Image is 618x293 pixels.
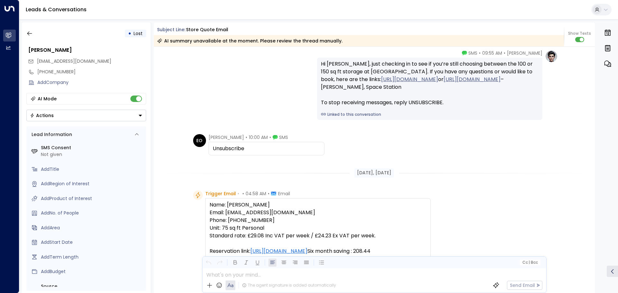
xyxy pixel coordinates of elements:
[157,38,342,44] div: AI summary unavailable at the moment. Please review the thread manually.
[504,50,505,56] span: •
[213,145,320,152] div: Unsubscribe
[205,190,236,197] span: Trigger Email
[29,131,72,138] div: Lead Information
[41,144,144,151] label: SMS Consent
[242,190,244,197] span: •
[507,50,542,56] span: [PERSON_NAME]
[529,260,530,265] span: |
[216,259,224,267] button: Redo
[204,259,212,267] button: Undo
[482,50,502,56] span: 09:55 AM
[186,26,228,33] div: Store Quote Email
[209,134,244,141] span: [PERSON_NAME]
[41,283,144,290] label: Source
[28,46,146,54] div: [PERSON_NAME]
[238,190,239,197] span: •
[246,190,266,197] span: 04:58 AM
[269,134,271,141] span: •
[37,58,111,65] span: e.goodby@hotmail.co.uk
[26,110,146,121] button: Actions
[193,134,206,147] div: EO
[26,110,146,121] div: Button group with a nested menu
[37,58,111,64] span: [EMAIL_ADDRESS][DOMAIN_NAME]
[250,247,307,255] a: [URL][DOMAIN_NAME]
[41,239,144,246] div: AddStart Date
[41,180,144,187] div: AddRegion of Interest
[41,224,144,231] div: AddArea
[249,134,268,141] span: 10:00 AM
[520,260,540,266] button: Cc|Bcc
[568,31,591,36] span: Show Texts
[128,28,131,39] div: •
[30,113,54,118] div: Actions
[444,76,501,83] a: [URL][DOMAIN_NAME]
[354,168,394,178] div: [DATE], [DATE]
[242,282,336,288] div: The agent signature is added automatically
[41,166,144,173] div: AddTitle
[479,50,481,56] span: •
[41,210,144,216] div: AddNo. of People
[37,69,146,75] div: [PHONE_NUMBER]
[278,190,290,197] span: Email
[37,79,146,86] div: AddCompany
[522,260,538,265] span: Cc Bcc
[41,254,144,261] div: AddTerm Length
[381,76,438,83] a: [URL][DOMAIN_NAME]
[279,134,288,141] span: SMS
[41,268,144,275] div: AddBudget
[468,50,477,56] span: SMS
[545,50,558,63] img: profile-logo.png
[321,60,538,106] div: Hi [PERSON_NAME], just checking in to see if you’re still choosing between the 100 or 150 sq ft s...
[134,30,143,37] span: Lost
[41,195,144,202] div: AddProduct of Interest
[268,190,269,197] span: •
[321,112,538,117] a: Linked to this conversation
[26,6,87,13] a: Leads & Conversations
[246,134,247,141] span: •
[38,96,57,102] div: AI Mode
[157,26,185,33] span: Subject Line:
[41,151,144,158] div: Not given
